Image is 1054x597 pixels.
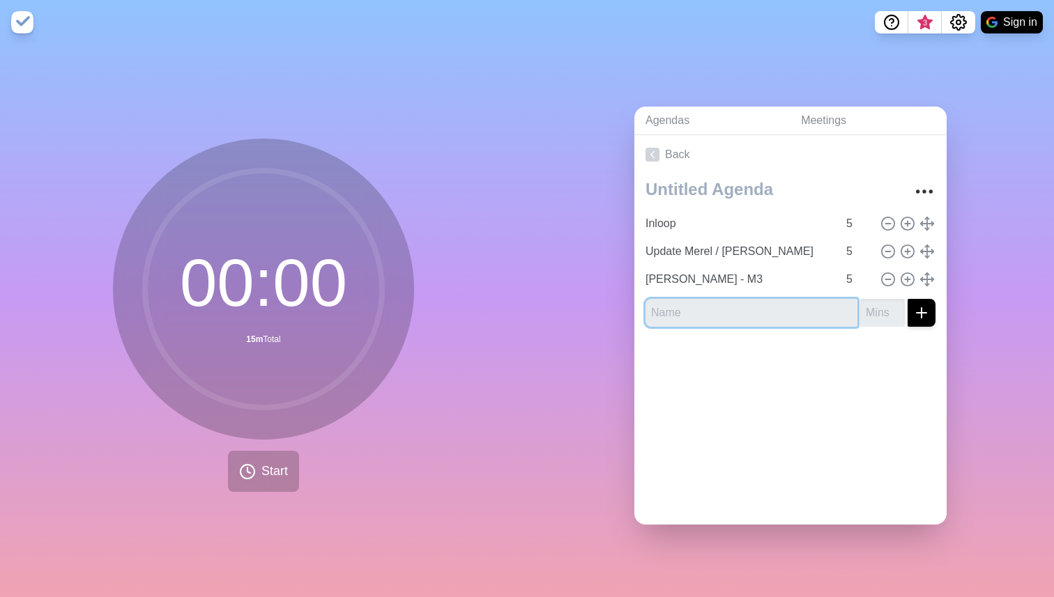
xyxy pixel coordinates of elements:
[986,17,998,28] img: google logo
[640,265,838,293] input: Name
[790,107,947,135] a: Meetings
[841,265,874,293] input: Mins
[640,210,838,238] input: Name
[261,462,288,481] span: Start
[919,17,931,29] span: 3
[11,11,33,33] img: timeblocks logo
[981,11,1043,33] button: Sign in
[875,11,908,33] button: Help
[228,451,299,492] button: Start
[634,107,790,135] a: Agendas
[634,135,947,174] a: Back
[910,178,938,206] button: More
[942,11,975,33] button: Settings
[860,299,905,327] input: Mins
[841,238,874,265] input: Mins
[908,11,942,33] button: What’s new
[646,299,857,327] input: Name
[841,210,874,238] input: Mins
[640,238,838,265] input: Name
